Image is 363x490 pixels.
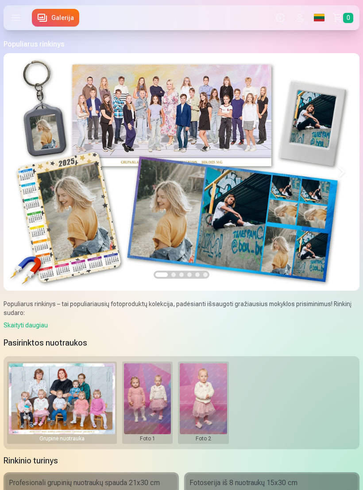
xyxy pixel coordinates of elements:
h1: Populiarus rinkinys [4,39,359,50]
button: Profilis [290,5,309,30]
a: Global [309,5,329,30]
h5: Rinkinio turinys [4,455,359,467]
a: Galerija [32,9,79,27]
div: Grupinė nuotrauka [9,434,115,443]
p: Populiarus rinkinys – tai populiariausių fotoproduktų kolekcija, padėsianti išsaugoti gražiausius... [4,299,359,317]
span: 0 [343,13,353,23]
button: Info [270,5,290,30]
a: Krepšelis0 [329,5,359,30]
h5: Pasirinktos nuotraukos [4,337,87,349]
div: Skaityti daugiau [4,321,359,330]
